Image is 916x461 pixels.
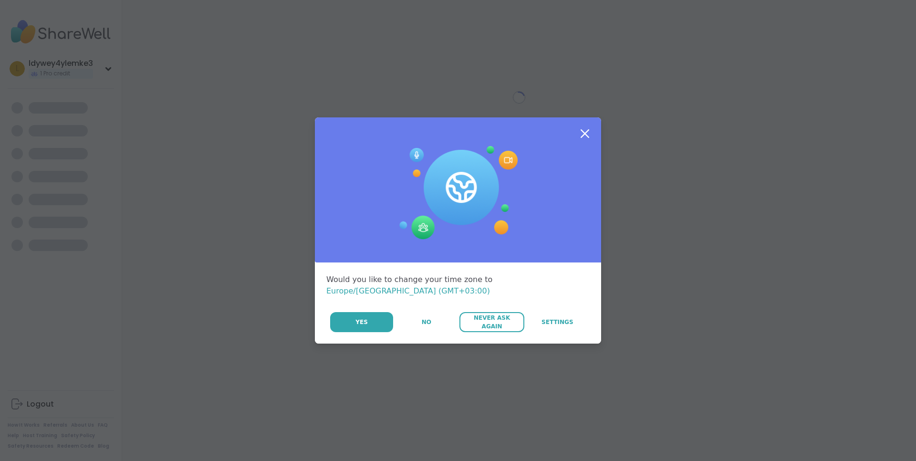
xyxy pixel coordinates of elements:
[459,312,524,332] button: Never Ask Again
[422,318,431,326] span: No
[326,286,490,295] span: Europe/[GEOGRAPHIC_DATA] (GMT+03:00)
[525,312,590,332] a: Settings
[541,318,573,326] span: Settings
[398,146,518,240] img: Session Experience
[464,314,519,331] span: Never Ask Again
[355,318,368,326] span: Yes
[330,312,393,332] button: Yes
[394,312,458,332] button: No
[326,274,590,297] div: Would you like to change your time zone to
